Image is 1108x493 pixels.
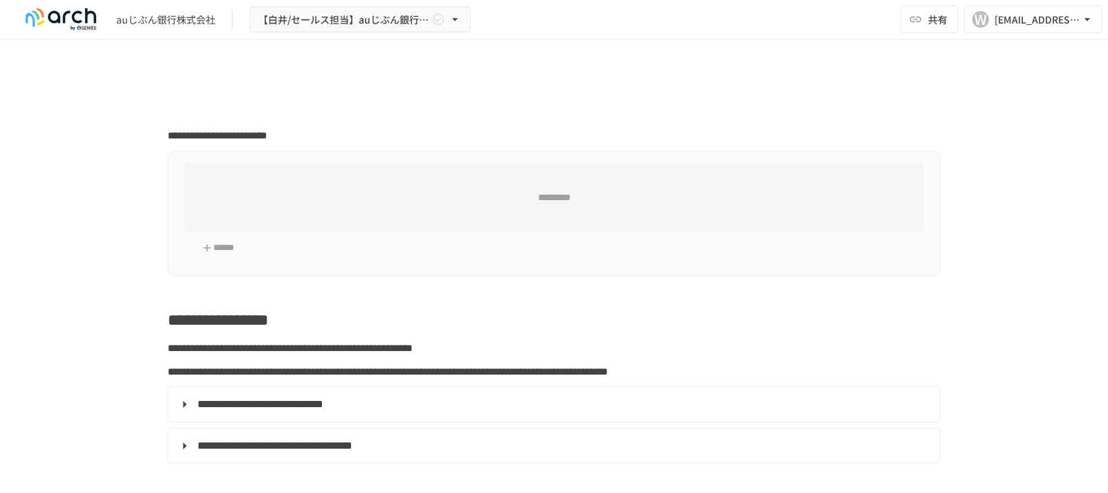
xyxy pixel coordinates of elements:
[928,12,947,27] span: 共有
[116,12,215,27] div: auじぶん銀行株式会社
[994,11,1080,28] div: [EMAIL_ADDRESS][DOMAIN_NAME]
[249,6,471,33] button: 【白井/セールス担当】auじぶん銀行株式会社様_初期設定サポート
[964,6,1102,33] button: W[EMAIL_ADDRESS][DOMAIN_NAME]
[17,8,105,30] img: logo-default@2x-9cf2c760.svg
[900,6,958,33] button: 共有
[258,11,429,28] span: 【白井/セールス担当】auじぶん銀行株式会社様_初期設定サポート
[972,11,989,28] div: W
